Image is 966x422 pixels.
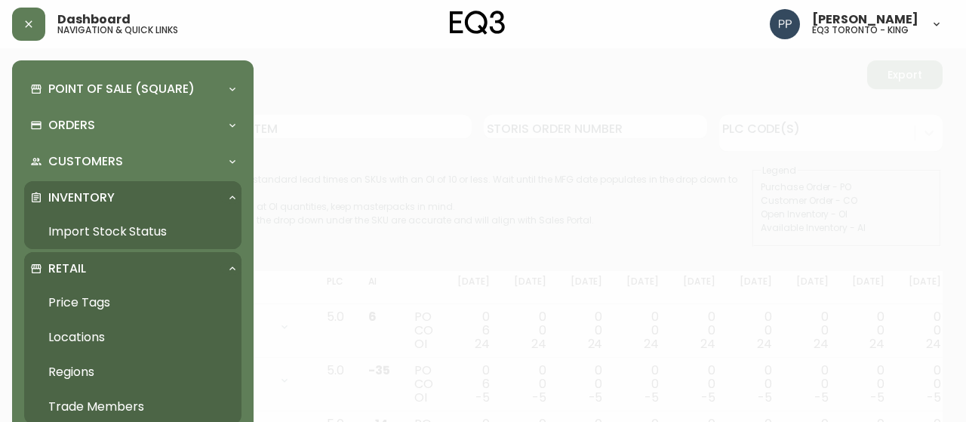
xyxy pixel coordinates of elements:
div: Inventory [24,181,241,214]
img: 93ed64739deb6bac3372f15ae91c6632 [770,9,800,39]
p: Retail [48,260,86,277]
p: Inventory [48,189,115,206]
h5: eq3 toronto - king [812,26,909,35]
div: Point of Sale (Square) [24,72,241,106]
h5: navigation & quick links [57,26,178,35]
div: Orders [24,109,241,142]
a: Locations [24,320,241,355]
a: Price Tags [24,285,241,320]
img: logo [450,11,506,35]
a: Regions [24,355,241,390]
p: Orders [48,117,95,134]
span: Dashboard [57,14,131,26]
p: Point of Sale (Square) [48,81,195,97]
div: Customers [24,145,241,178]
div: Retail [24,252,241,285]
span: [PERSON_NAME] [812,14,918,26]
a: Import Stock Status [24,214,241,249]
p: Customers [48,153,123,170]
